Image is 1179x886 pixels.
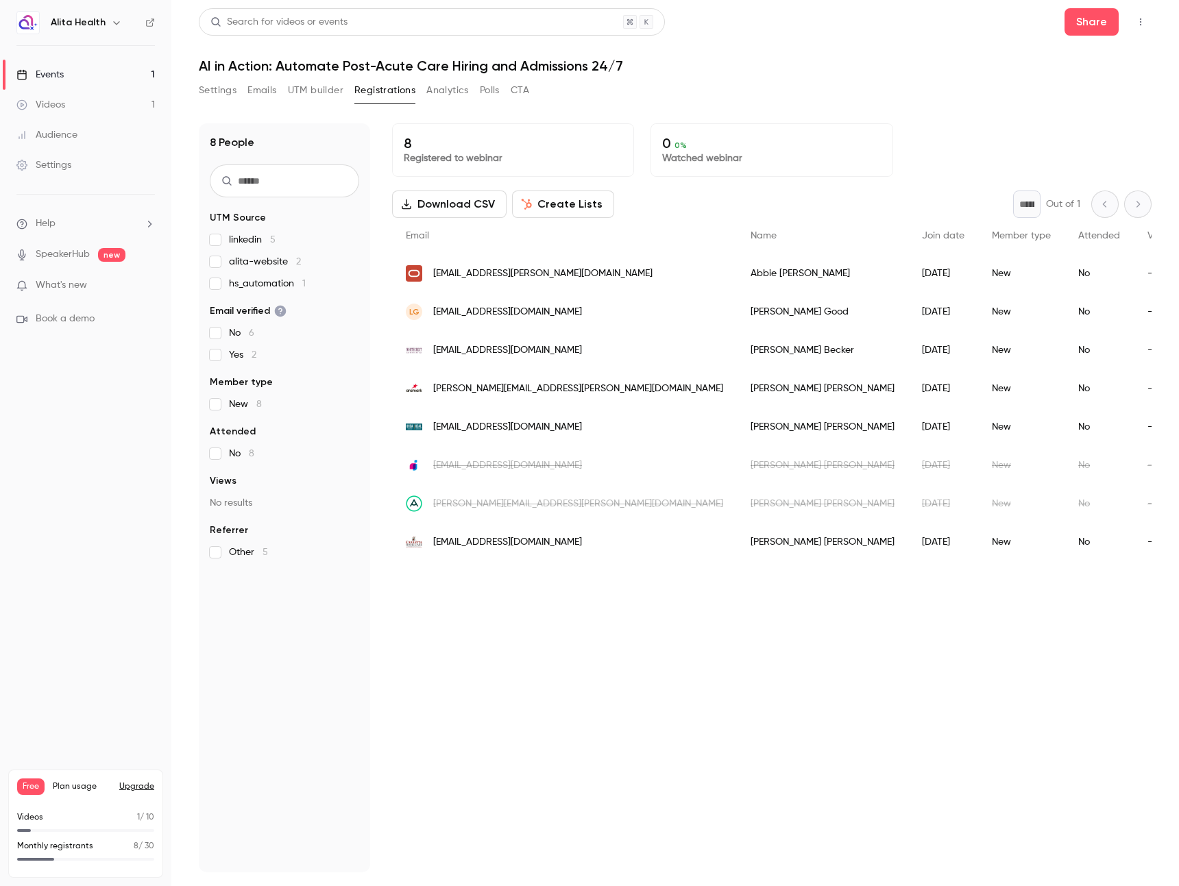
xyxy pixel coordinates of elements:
div: New [978,331,1065,369]
img: uthca.org [406,419,422,435]
button: Create Lists [512,190,614,218]
span: Views [210,474,236,488]
div: New [978,484,1065,523]
li: help-dropdown-opener [16,217,155,231]
span: Member type [992,231,1051,241]
span: [EMAIL_ADDRESS][DOMAIN_NAME] [433,420,582,434]
h1: AI in Action: Automate Post-Acute Care Hiring and Admissions 24/7 [199,58,1152,74]
button: Polls [480,79,500,101]
div: [DATE] [908,408,978,446]
div: [PERSON_NAME] Becker [737,331,908,369]
img: intelycare.com [406,457,422,473]
span: 8 [249,449,254,458]
span: 1 [137,813,140,822]
span: Yes [229,348,256,362]
div: New [978,369,1065,408]
div: Events [16,68,64,82]
p: / 30 [134,840,154,852]
div: Abbie [PERSON_NAME] [737,254,908,293]
span: Email verified [210,304,287,318]
div: New [978,254,1065,293]
div: No [1065,254,1134,293]
p: Out of 1 [1046,197,1080,211]
span: 2 [296,257,301,267]
img: Alita Health [17,12,39,34]
h6: Alita Health [51,16,106,29]
span: LG [409,306,420,318]
h1: 8 People [210,134,254,151]
span: New [229,397,262,411]
span: Plan usage [53,781,111,792]
span: No [229,447,254,460]
div: Audience [16,128,77,142]
div: No [1065,408,1134,446]
div: New [978,293,1065,331]
span: Name [751,231,777,241]
button: CTA [511,79,529,101]
img: northcrestcommunity.org [406,342,422,358]
img: oracle.com [406,265,422,282]
img: caravita.com [406,534,422,550]
span: What's new [36,278,87,293]
div: [PERSON_NAME] Good [737,293,908,331]
section: facet-groups [210,211,359,559]
div: New [978,446,1065,484]
div: [DATE] [908,446,978,484]
span: 5 [270,235,276,245]
span: alita-website [229,255,301,269]
div: [DATE] [908,484,978,523]
span: 5 [263,547,268,557]
div: New [978,408,1065,446]
span: 0 % [674,140,687,150]
div: New [978,523,1065,561]
span: hs_automation [229,277,306,291]
div: [DATE] [908,331,978,369]
span: 6 [249,328,254,338]
span: Join date [922,231,964,241]
span: 2 [252,350,256,360]
span: [EMAIL_ADDRESS][DOMAIN_NAME] [433,458,582,473]
div: [DATE] [908,523,978,561]
div: No [1065,293,1134,331]
p: Watched webinar [662,151,881,165]
button: Emails [247,79,276,101]
button: Registrations [354,79,415,101]
span: Free [17,778,45,795]
span: Attended [1078,231,1120,241]
span: UTM Source [210,211,266,225]
span: Help [36,217,56,231]
div: [PERSON_NAME] [PERSON_NAME] [737,408,908,446]
button: Download CSV [392,190,507,218]
p: 8 [404,135,622,151]
a: SpeakerHub [36,247,90,262]
p: No results [210,496,359,510]
img: aramark.com [406,380,422,397]
div: No [1065,446,1134,484]
div: No [1065,369,1134,408]
div: Search for videos or events [210,15,348,29]
span: [PERSON_NAME][EMAIL_ADDRESS][PERSON_NAME][DOMAIN_NAME] [433,382,723,396]
div: [DATE] [908,293,978,331]
span: linkedin [229,233,276,247]
p: Registered to webinar [404,151,622,165]
div: [PERSON_NAME] [PERSON_NAME] [737,523,908,561]
div: [PERSON_NAME] [PERSON_NAME] [737,369,908,408]
span: 8 [134,842,138,850]
button: Share [1065,8,1119,36]
span: 8 [256,399,262,409]
div: [DATE] [908,369,978,408]
div: [DATE] [908,254,978,293]
button: Analytics [426,79,469,101]
span: new [98,248,125,262]
span: No [229,326,254,340]
button: Upgrade [119,781,154,792]
span: Email [406,231,429,241]
div: No [1065,484,1134,523]
span: Attended [210,425,256,439]
span: 1 [302,279,306,288]
p: Videos [17,811,43,824]
div: No [1065,523,1134,561]
button: Settings [199,79,236,101]
span: [PERSON_NAME][EMAIL_ADDRESS][PERSON_NAME][DOMAIN_NAME] [433,497,723,511]
span: Views [1147,231,1173,241]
